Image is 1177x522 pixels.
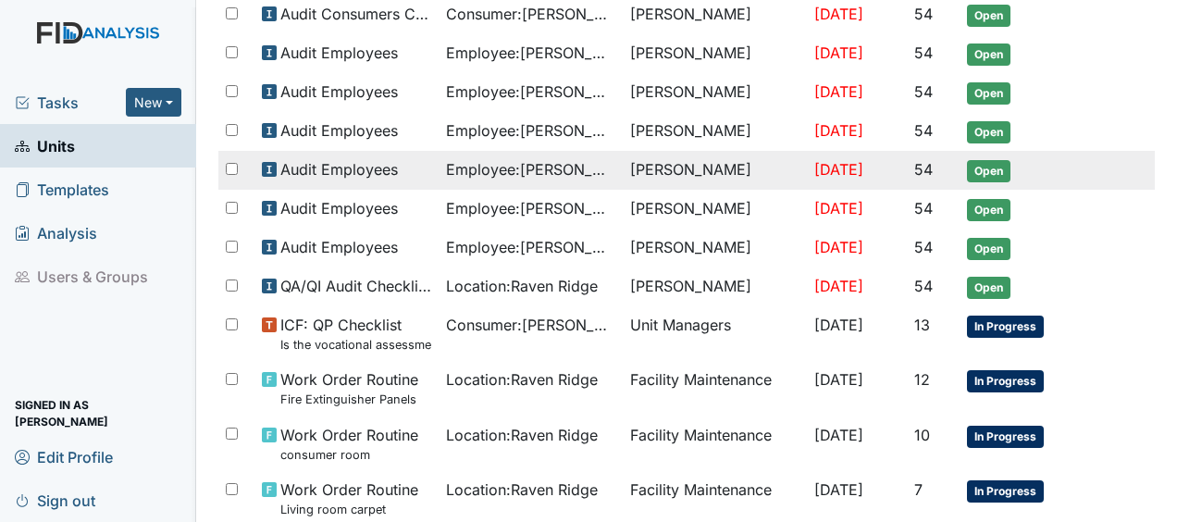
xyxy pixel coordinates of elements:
[280,368,418,408] span: Work Order Routine Fire Extinguisher Panels
[914,426,930,444] span: 10
[814,43,863,62] span: [DATE]
[814,370,863,389] span: [DATE]
[623,306,807,361] td: Unit Managers
[967,199,1010,221] span: Open
[15,92,126,114] a: Tasks
[814,160,863,179] span: [DATE]
[623,229,807,267] td: [PERSON_NAME]
[15,442,113,471] span: Edit Profile
[280,81,398,103] span: Audit Employees
[814,316,863,334] span: [DATE]
[280,391,418,408] small: Fire Extinguisher Panels
[967,160,1010,182] span: Open
[446,119,615,142] span: Employee : [PERSON_NAME]
[914,316,930,334] span: 13
[15,218,97,247] span: Analysis
[814,121,863,140] span: [DATE]
[914,121,933,140] span: 54
[967,277,1010,299] span: Open
[814,82,863,101] span: [DATE]
[280,3,431,25] span: Audit Consumers Charts
[967,121,1010,143] span: Open
[814,277,863,295] span: [DATE]
[914,160,933,179] span: 54
[446,81,615,103] span: Employee : [PERSON_NAME]
[446,478,598,501] span: Location : Raven Ridge
[623,112,807,151] td: [PERSON_NAME]
[446,314,615,336] span: Consumer : [PERSON_NAME]
[280,424,418,464] span: Work Order Routine consumer room
[280,236,398,258] span: Audit Employees
[15,131,75,160] span: Units
[914,5,933,23] span: 54
[446,158,615,180] span: Employee : [PERSON_NAME]
[446,424,598,446] span: Location : Raven Ridge
[623,73,807,112] td: [PERSON_NAME]
[914,277,933,295] span: 54
[446,3,615,25] span: Consumer : [PERSON_NAME][GEOGRAPHIC_DATA]
[446,275,598,297] span: Location : Raven Ridge
[967,43,1010,66] span: Open
[623,190,807,229] td: [PERSON_NAME]
[15,399,181,428] span: Signed in as [PERSON_NAME]
[967,370,1044,392] span: In Progress
[967,480,1044,503] span: In Progress
[280,42,398,64] span: Audit Employees
[914,238,933,256] span: 54
[914,43,933,62] span: 54
[623,267,807,306] td: [PERSON_NAME]
[967,238,1010,260] span: Open
[814,5,863,23] span: [DATE]
[814,199,863,217] span: [DATE]
[914,199,933,217] span: 54
[914,370,930,389] span: 12
[914,82,933,101] span: 54
[623,34,807,73] td: [PERSON_NAME]
[280,119,398,142] span: Audit Employees
[967,426,1044,448] span: In Progress
[623,151,807,190] td: [PERSON_NAME]
[280,197,398,219] span: Audit Employees
[280,336,431,354] small: Is the vocational assessment current? (document the date in the comment section)
[126,88,181,117] button: New
[967,5,1010,27] span: Open
[446,197,615,219] span: Employee : [PERSON_NAME], Nayya
[967,82,1010,105] span: Open
[280,478,418,518] span: Work Order Routine Living room carpet
[814,238,863,256] span: [DATE]
[280,275,431,297] span: QA/QI Audit Checklist (ICF)
[814,426,863,444] span: [DATE]
[15,175,109,204] span: Templates
[623,361,807,416] td: Facility Maintenance
[280,446,418,464] small: consumer room
[280,158,398,180] span: Audit Employees
[446,368,598,391] span: Location : Raven Ridge
[914,480,923,499] span: 7
[280,501,418,518] small: Living room carpet
[446,236,615,258] span: Employee : [PERSON_NAME]
[446,42,615,64] span: Employee : [PERSON_NAME]
[15,486,95,515] span: Sign out
[623,416,807,471] td: Facility Maintenance
[814,480,863,499] span: [DATE]
[967,316,1044,338] span: In Progress
[280,314,431,354] span: ICF: QP Checklist Is the vocational assessment current? (document the date in the comment section)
